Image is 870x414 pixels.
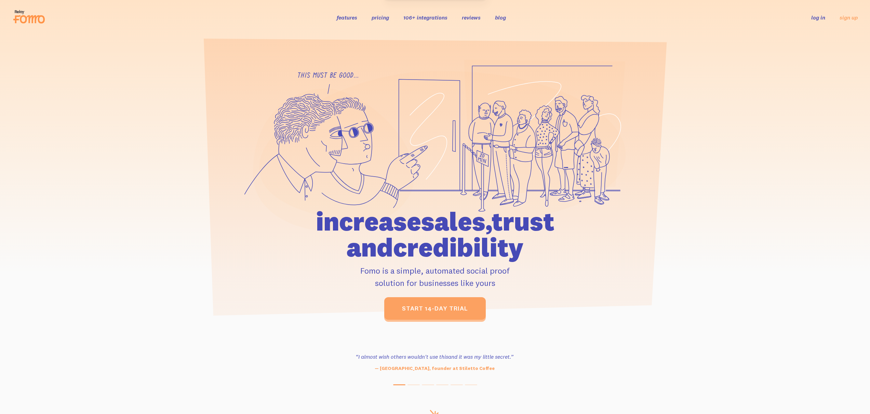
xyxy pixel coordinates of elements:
a: blog [495,14,506,21]
h3: “I almost wish others wouldn't use this and it was my little secret.” [341,353,528,361]
a: features [337,14,357,21]
a: sign up [840,14,858,21]
a: 106+ integrations [403,14,447,21]
p: Fomo is a simple, automated social proof solution for businesses like yours [277,264,593,289]
a: log in [811,14,825,21]
a: pricing [372,14,389,21]
h1: increase sales, trust and credibility [277,208,593,260]
a: start 14-day trial [384,297,486,320]
a: reviews [462,14,481,21]
p: — [GEOGRAPHIC_DATA], founder at Stiletto Coffee [341,365,528,372]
